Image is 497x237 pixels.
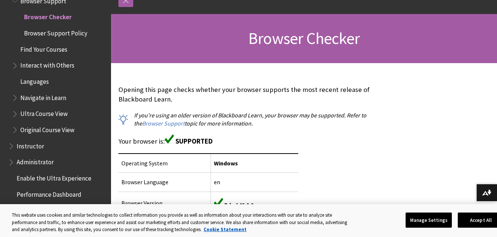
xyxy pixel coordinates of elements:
[204,226,246,233] a: More information about your privacy, opens in a new tab
[24,27,87,37] span: Browser Support Policy
[118,111,380,128] p: If you're using an older version of Blackboard Learn, your browser may be supported. Refer to the...
[20,108,68,118] span: Ultra Course View
[118,173,211,192] td: Browser Language
[406,212,452,228] button: Manage Settings
[175,137,213,145] span: SUPPORTED
[17,172,91,182] span: Enable the Ultra Experience
[118,85,380,104] p: Opening this page checks whether your browser supports the most recent release of Blackboard Learn.
[214,159,238,167] span: Windows
[214,178,220,186] span: en
[20,92,66,102] span: Navigate in Learn
[12,212,348,233] div: This website uses cookies and similar technologies to collect information you provide as well as ...
[118,134,380,146] p: Your browser is:
[17,140,44,150] span: Instructor
[165,134,174,144] img: Green supported icon
[24,11,72,21] span: Browser Checker
[248,28,360,48] span: Browser Checker
[17,188,81,198] span: Performance Dashboard
[142,120,185,127] a: Browser Support
[20,124,74,134] span: Original Course View
[214,198,223,207] img: Green supported icon
[20,43,67,53] span: Find Your Courses
[20,59,74,69] span: Interact with Others
[224,201,253,209] span: Edg 140.0.0
[118,192,211,214] td: Browser Version
[20,75,49,85] span: Languages
[118,154,211,173] td: Operating System
[17,156,54,166] span: Administrator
